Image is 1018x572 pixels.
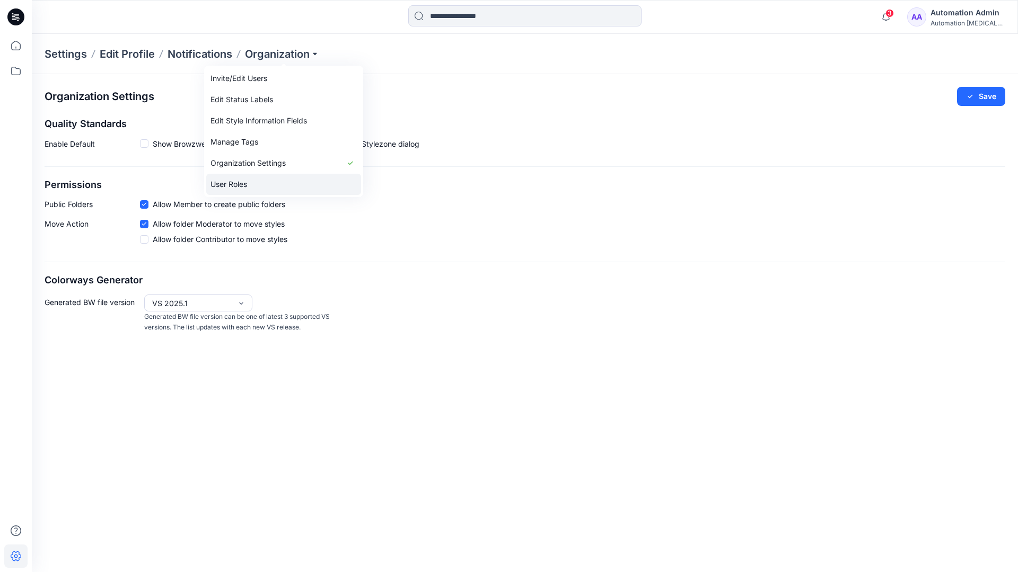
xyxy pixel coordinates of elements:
[206,153,361,174] a: Organization Settings
[45,180,1005,191] h2: Permissions
[152,298,232,309] div: VS 2025.1
[45,218,140,249] p: Move Action
[45,47,87,61] p: Settings
[931,6,1005,19] div: Automation Admin
[206,68,361,89] a: Invite/Edit Users
[45,91,154,103] h2: Organization Settings
[153,138,419,149] span: Show Browzwear’s default quality standards in the Share to Stylezone dialog
[45,294,140,333] p: Generated BW file version
[45,138,140,154] p: Enable Default
[168,47,232,61] a: Notifications
[206,110,361,131] a: Edit Style Information Fields
[45,199,140,210] p: Public Folders
[153,218,285,229] span: Allow folder Moderator to move styles
[931,19,1005,27] div: Automation [MEDICAL_DATA]...
[153,199,285,210] span: Allow Member to create public folders
[907,7,926,26] div: AA
[206,131,361,153] a: Manage Tags
[45,119,1005,130] h2: Quality Standards
[100,47,155,61] a: Edit Profile
[885,9,894,17] span: 3
[957,87,1005,106] button: Save
[206,174,361,195] a: User Roles
[45,275,1005,286] h2: Colorways Generator
[144,311,333,333] p: Generated BW file version can be one of latest 3 supported VS versions. The list updates with eac...
[206,89,361,110] a: Edit Status Labels
[153,234,287,245] span: Allow folder Contributor to move styles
